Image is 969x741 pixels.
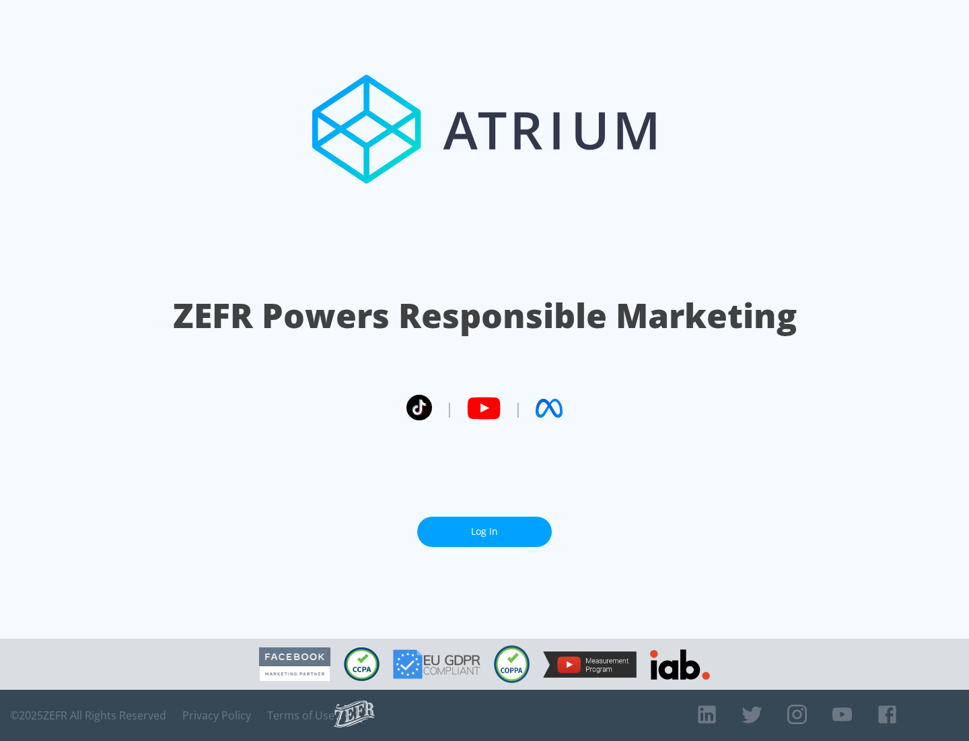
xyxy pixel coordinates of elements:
a: Privacy Policy [182,709,251,722]
img: IAB [650,649,710,680]
img: COPPA Compliant [494,645,530,683]
a: Terms of Use [267,709,334,722]
img: Facebook Marketing Partner [259,647,330,682]
span: | [514,398,522,418]
span: | [445,398,454,418]
img: YouTube Measurement Program [543,651,637,678]
span: © 2025 ZEFR All Rights Reserved [10,709,166,722]
a: Log In [417,517,552,547]
img: CCPA Compliant [344,647,380,681]
img: GDPR Compliant [393,649,480,679]
h1: ZEFR Powers Responsible Marketing [173,292,797,339]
